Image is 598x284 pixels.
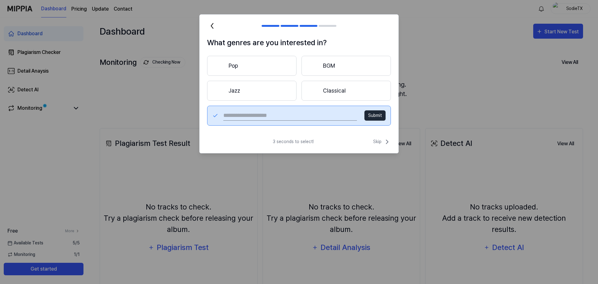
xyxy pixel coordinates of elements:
span: 3 seconds to select! [273,138,314,145]
button: Classical [301,81,391,101]
button: Submit [364,110,386,121]
button: Jazz [207,81,297,101]
span: Skip [373,138,391,146]
button: Pop [207,56,297,76]
h1: What genres are you interested in? [207,37,391,48]
button: BGM [301,56,391,76]
button: Skip [372,138,391,146]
